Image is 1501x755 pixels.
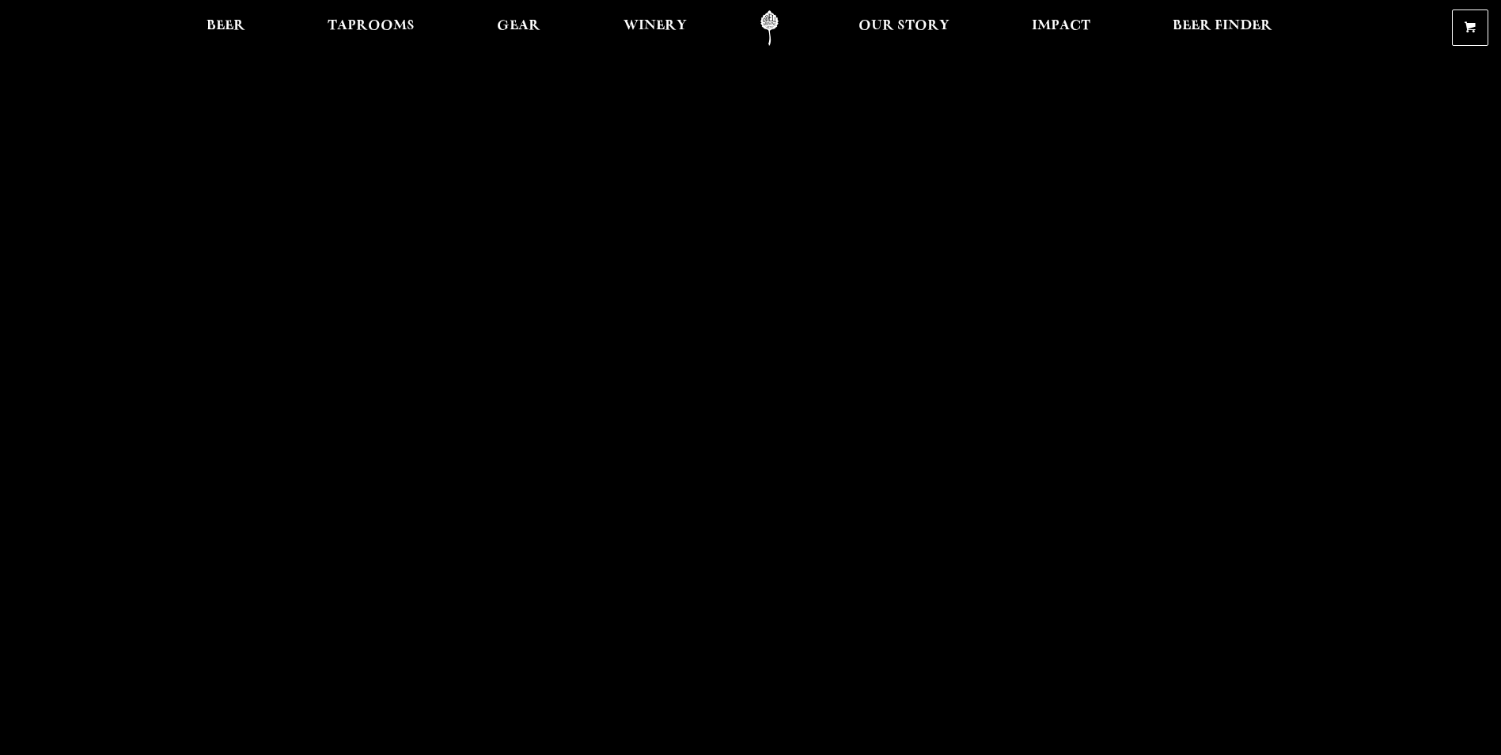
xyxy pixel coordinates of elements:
[1022,10,1101,46] a: Impact
[740,10,799,46] a: Odell Home
[328,20,415,32] span: Taprooms
[317,10,425,46] a: Taprooms
[497,20,540,32] span: Gear
[848,10,960,46] a: Our Story
[207,20,245,32] span: Beer
[613,10,697,46] a: Winery
[1032,20,1090,32] span: Impact
[859,20,949,32] span: Our Story
[196,10,256,46] a: Beer
[1173,20,1272,32] span: Beer Finder
[624,20,687,32] span: Winery
[487,10,551,46] a: Gear
[1162,10,1283,46] a: Beer Finder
